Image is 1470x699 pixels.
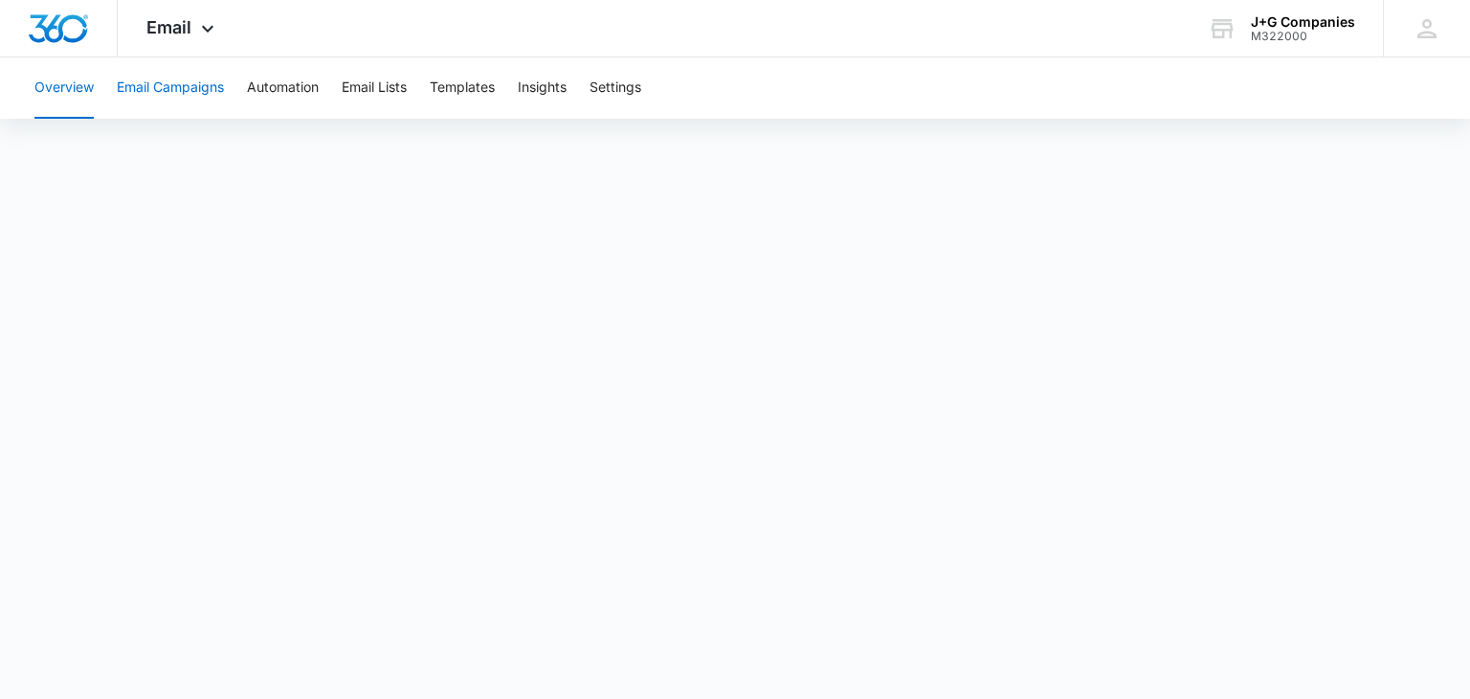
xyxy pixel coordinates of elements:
[146,17,191,37] span: Email
[1251,14,1355,30] div: account name
[1251,30,1355,43] div: account id
[34,57,94,119] button: Overview
[117,57,224,119] button: Email Campaigns
[247,57,319,119] button: Automation
[518,57,567,119] button: Insights
[342,57,407,119] button: Email Lists
[430,57,495,119] button: Templates
[590,57,641,119] button: Settings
